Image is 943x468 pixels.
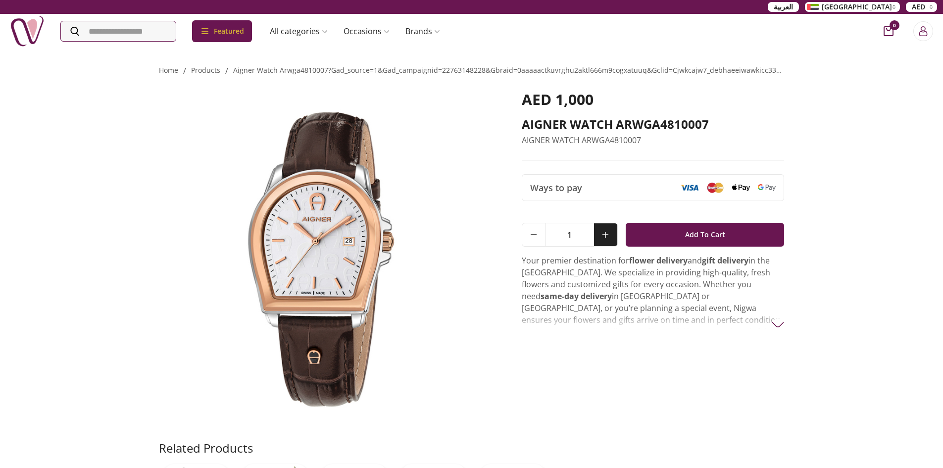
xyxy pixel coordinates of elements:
[159,91,494,417] img: AIGNER WATCH ARWGA4810007
[629,255,688,266] strong: flower delivery
[774,2,793,12] span: العربية
[262,21,336,41] a: All categories
[758,184,776,191] img: Google Pay
[807,4,819,10] img: Arabic_dztd3n.png
[10,14,45,49] img: Nigwa-uae-gifts
[912,2,925,12] span: AED
[890,20,899,30] span: 0
[522,116,785,132] h2: AIGNER WATCH ARWGA4810007
[706,182,724,193] img: Mastercard
[225,65,228,77] li: /
[191,65,220,75] a: products
[906,2,937,12] button: AED
[192,20,252,42] div: Featured
[522,134,785,146] p: AIGNER WATCH ARWGA4810007
[884,26,893,36] button: cart-button
[61,21,176,41] input: Search
[541,291,612,302] strong: same-day delivery
[183,65,186,77] li: /
[522,255,785,385] p: Your premier destination for and in the [GEOGRAPHIC_DATA]. We specialize in providing high-qualit...
[159,65,178,75] a: Home
[772,318,784,331] img: arrow
[913,21,933,41] button: Login
[159,440,253,456] h2: Related Products
[681,184,698,191] img: Visa
[732,184,750,192] img: Apple Pay
[336,21,397,41] a: Occasions
[530,181,582,195] span: Ways to pay
[805,2,900,12] button: [GEOGRAPHIC_DATA]
[522,89,594,109] span: AED 1,000
[685,226,725,244] span: Add To Cart
[397,21,448,41] a: Brands
[546,223,594,246] span: 1
[626,223,785,247] button: Add To Cart
[822,2,892,12] span: [GEOGRAPHIC_DATA]
[702,255,748,266] strong: gift delivery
